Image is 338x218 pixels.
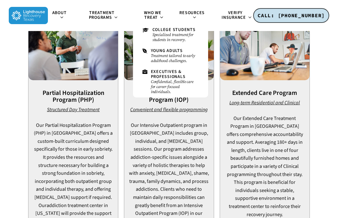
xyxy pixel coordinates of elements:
[144,10,161,21] span: Who We Treat
[253,8,329,23] a: CALL: [PHONE_NUMBER]
[47,106,100,113] em: Structured Day Treatment
[176,11,212,20] a: Resources
[222,10,246,21] span: Verify Insurance
[139,66,202,97] a: Executives & ProfessionalsConfidential, flexible care for career-focused individuals.
[151,53,199,63] small: Treatment tailored to early adulthood challenges.
[133,11,176,20] a: Who We Treat
[139,45,202,66] a: Young AdultsTreatment tailored to early adulthood challenges.
[130,106,207,113] em: Convenient and flexible programming
[152,27,196,33] span: College Students
[139,24,202,45] a: College StudentsSpecialized treatment for students in recovery.
[152,32,199,42] small: Specialized treatment for students in recovery.
[179,10,205,16] span: Resources
[74,11,133,20] a: Treatment Programs
[220,90,310,96] h3: Extended Care Program
[212,11,262,20] a: Verify Insurance
[151,79,199,94] small: Confidential, flexible care for career-focused individuals.
[28,90,118,103] h3: Partial Hospitalization Program (PHP)
[89,10,115,21] span: Treatment Programs
[124,90,214,103] h3: Intensive Outpatient Program (IOP)
[52,10,67,16] span: About
[258,12,325,18] span: CALL: [PHONE_NUMBER]
[9,7,48,24] img: Lighthouse Recovery Texas
[151,48,183,54] span: Young Adults
[229,99,300,106] em: Long-term Residential and Clinical
[151,69,186,80] span: Executives & Professionals
[48,11,74,20] a: About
